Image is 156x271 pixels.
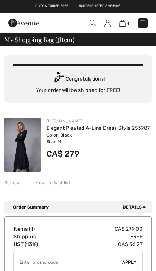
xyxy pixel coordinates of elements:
[8,20,39,26] a: 1ère Avenue
[90,20,96,26] img: Search
[46,125,150,131] a: Elegant Pleated A-Line Dress Style 253987
[29,179,70,186] div: Move to Wishlist
[123,204,149,210] span: Details
[31,226,33,232] span: 1
[46,149,79,159] span: CA$ 279
[119,20,126,27] img: Shopping Bag
[13,204,149,210] div: Order Summary
[8,19,39,27] img: 1ère Avenue
[119,19,129,27] a: 1
[46,132,152,145] div: Color: Black Size: M
[4,179,22,186] div: Remove
[46,118,152,124] div: [PERSON_NAME]
[51,72,66,86] img: Congratulation2.svg
[60,225,143,233] td: CA$ 279.00
[60,233,143,240] td: Free
[13,240,60,248] td: HST (13%)
[127,21,129,27] span: 1
[122,259,137,266] span: Apply
[4,118,41,172] img: Elegant Pleated A-Line Dress Style 253987
[4,36,74,43] span: My Shopping Bag ( Item)
[13,72,143,94] div: Congratulations! Your order will be shipped for FREE!
[57,35,59,43] span: 1
[104,20,111,27] img: My Info
[13,225,60,233] td: Items ( )
[139,19,147,27] img: Menu
[60,240,143,248] td: CA$ 36.27
[13,233,60,240] td: Shipping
